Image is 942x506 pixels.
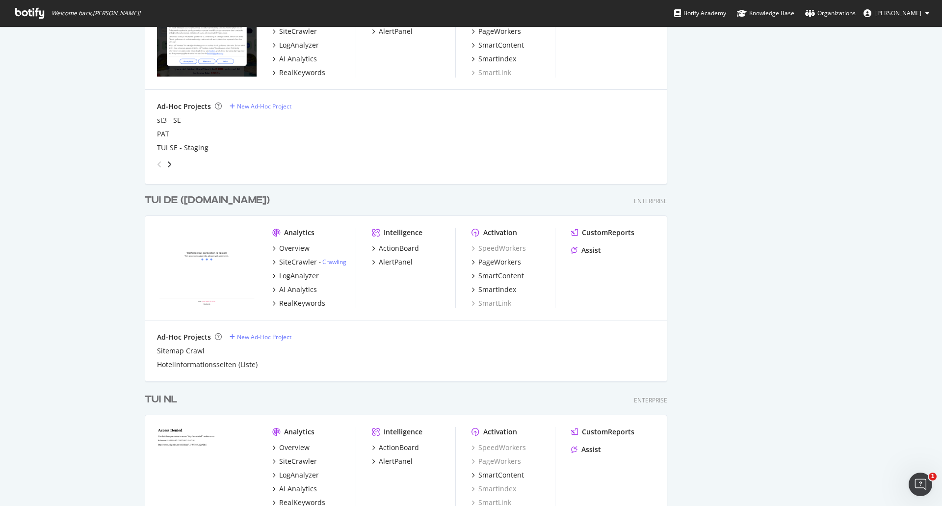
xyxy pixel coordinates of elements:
[279,243,310,253] div: Overview
[929,473,937,480] span: 1
[372,456,413,466] a: AlertPanel
[157,102,211,111] div: Ad-Hoc Projects
[319,258,346,266] div: -
[909,473,932,496] iframe: Intercom live chat
[279,484,317,494] div: AI Analytics
[471,257,521,267] a: PageWorkers
[372,27,413,36] a: AlertPanel
[272,271,319,281] a: LogAnalyzer
[478,470,524,480] div: SmartContent
[284,427,314,437] div: Analytics
[279,285,317,294] div: AI Analytics
[279,271,319,281] div: LogAnalyzer
[157,346,205,356] a: Sitemap Crawl
[279,470,319,480] div: LogAnalyzer
[372,257,413,267] a: AlertPanel
[875,9,921,17] span: Marcel Köhler
[272,257,346,267] a: SiteCrawler- Crawling
[272,456,317,466] a: SiteCrawler
[737,8,794,18] div: Knowledge Base
[471,470,524,480] a: SmartContent
[582,427,634,437] div: CustomReports
[581,245,601,255] div: Assist
[384,228,422,238] div: Intelligence
[634,197,667,205] div: Enterprise
[145,193,274,208] a: TUI DE ([DOMAIN_NAME])
[279,298,325,308] div: RealKeywords
[471,456,521,466] a: PageWorkers
[279,27,317,36] div: SiteCrawler
[237,333,291,341] div: New Ad-Hoc Project
[478,27,521,36] div: PageWorkers
[471,243,526,253] a: SpeedWorkers
[571,245,601,255] a: Assist
[157,332,211,342] div: Ad-Hoc Projects
[581,445,601,454] div: Assist
[157,143,209,153] a: TUI SE - Staging
[272,470,319,480] a: LogAnalyzer
[279,456,317,466] div: SiteCrawler
[856,5,937,21] button: [PERSON_NAME]
[157,129,169,139] a: PAT
[272,443,310,453] a: Overview
[471,271,524,281] a: SmartContent
[674,8,726,18] div: Botify Academy
[471,40,524,50] a: SmartContent
[634,396,667,404] div: Enterprise
[157,115,181,125] a: st3 - SE
[272,40,319,50] a: LogAnalyzer
[471,54,516,64] a: SmartIndex
[279,443,310,453] div: Overview
[230,102,291,110] a: New Ad-Hoc Project
[379,443,419,453] div: ActionBoard
[272,285,317,294] a: AI Analytics
[571,445,601,454] a: Assist
[471,443,526,453] a: SpeedWorkers
[372,243,419,253] a: ActionBoard
[478,271,524,281] div: SmartContent
[145,193,270,208] div: TUI DE ([DOMAIN_NAME])
[153,157,166,172] div: angle-left
[52,9,140,17] span: Welcome back, [PERSON_NAME] !
[571,427,634,437] a: CustomReports
[230,333,291,341] a: New Ad-Hoc Project
[478,285,516,294] div: SmartIndex
[279,257,317,267] div: SiteCrawler
[272,484,317,494] a: AI Analytics
[272,54,317,64] a: AI Analytics
[279,54,317,64] div: AI Analytics
[372,443,419,453] a: ActionBoard
[272,68,325,78] a: RealKeywords
[478,54,516,64] div: SmartIndex
[483,228,517,238] div: Activation
[284,228,314,238] div: Analytics
[145,393,181,407] a: TUI NL
[279,68,325,78] div: RealKeywords
[322,258,346,266] a: Crawling
[471,298,511,308] a: SmartLink
[279,40,319,50] div: LogAnalyzer
[272,298,325,308] a: RealKeywords
[157,360,258,370] a: Hotelinformationsseiten (Liste)
[145,393,177,407] div: TUI NL
[478,257,521,267] div: PageWorkers
[483,427,517,437] div: Activation
[471,27,521,36] a: PageWorkers
[571,228,634,238] a: CustomReports
[471,68,511,78] a: SmartLink
[805,8,856,18] div: Organizations
[478,40,524,50] div: SmartContent
[157,228,257,307] img: tui.com
[471,484,516,494] a: SmartIndex
[272,27,317,36] a: SiteCrawler
[379,27,413,36] div: AlertPanel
